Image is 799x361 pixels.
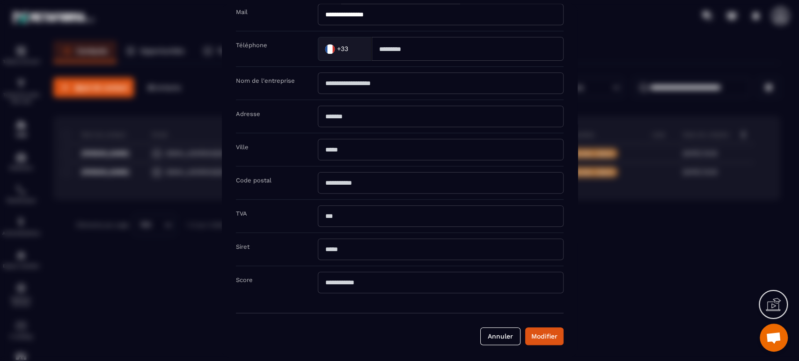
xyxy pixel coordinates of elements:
label: Ville [236,144,249,151]
label: TVA [236,210,247,217]
span: +33 [337,44,348,53]
input: Search for option [350,42,362,56]
label: Siret [236,243,249,250]
button: Modifier [525,327,564,345]
label: Téléphone [236,42,267,49]
label: Code postal [236,177,271,184]
label: Mail [236,8,248,15]
div: Ouvrir le chat [760,324,788,352]
button: Annuler [480,327,520,345]
label: Nom de l'entreprise [236,77,295,84]
div: Search for option [318,37,372,61]
img: Country Flag [320,39,339,58]
label: Adresse [236,110,260,117]
label: Score [236,276,253,283]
